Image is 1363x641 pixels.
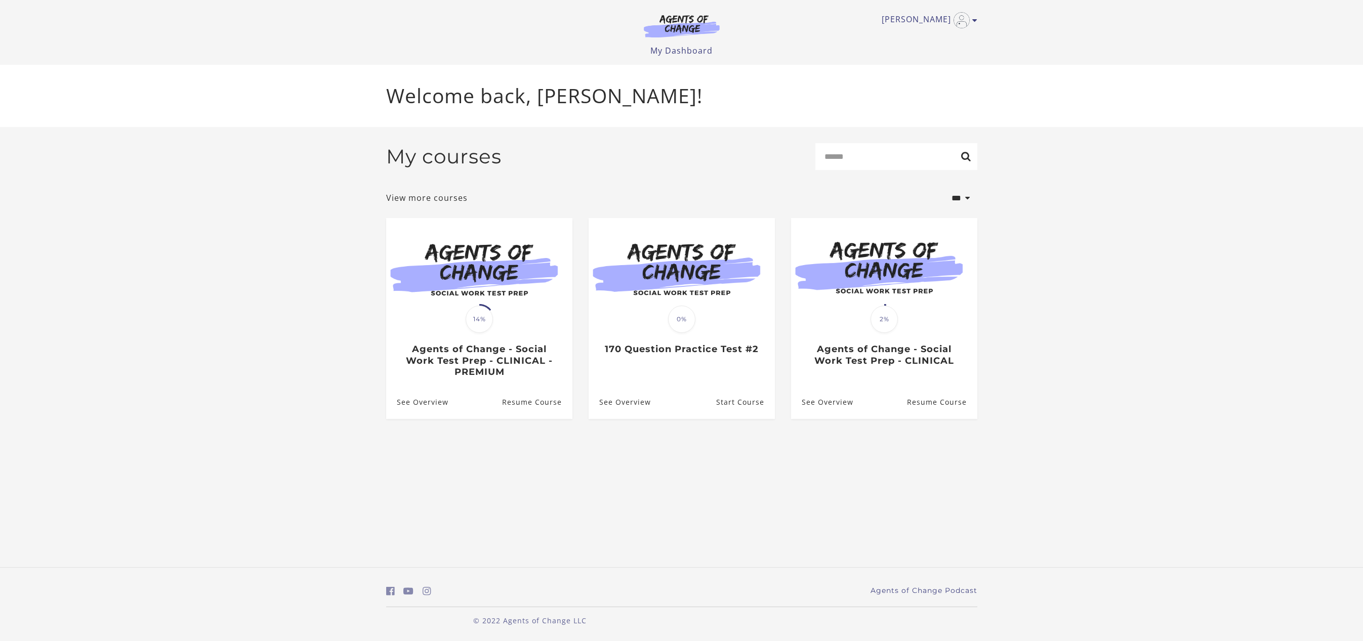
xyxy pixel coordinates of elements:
[802,344,966,366] h3: Agents of Change - Social Work Test Prep - CLINICAL
[882,12,972,28] a: Toggle menu
[716,386,774,418] a: 170 Question Practice Test #2: Resume Course
[633,14,730,37] img: Agents of Change Logo
[397,344,561,378] h3: Agents of Change - Social Work Test Prep - CLINICAL - PREMIUM
[650,45,713,56] a: My Dashboard
[386,81,977,111] p: Welcome back, [PERSON_NAME]!
[386,586,395,596] i: https://www.facebook.com/groups/aswbtestprep (Open in a new window)
[423,586,431,596] i: https://www.instagram.com/agentsofchangeprep/ (Open in a new window)
[403,584,414,599] a: https://www.youtube.com/c/AgentsofChangeTestPrepbyMeaganMitchell (Open in a new window)
[791,386,853,418] a: Agents of Change - Social Work Test Prep - CLINICAL: See Overview
[403,586,414,596] i: https://www.youtube.com/c/AgentsofChangeTestPrepbyMeaganMitchell (Open in a new window)
[589,386,651,418] a: 170 Question Practice Test #2: See Overview
[386,192,468,204] a: View more courses
[423,584,431,599] a: https://www.instagram.com/agentsofchangeprep/ (Open in a new window)
[502,386,572,418] a: Agents of Change - Social Work Test Prep - CLINICAL - PREMIUM: Resume Course
[386,615,674,626] p: © 2022 Agents of Change LLC
[386,145,502,168] h2: My courses
[871,306,898,333] span: 2%
[906,386,977,418] a: Agents of Change - Social Work Test Prep - CLINICAL: Resume Course
[599,344,764,355] h3: 170 Question Practice Test #2
[386,584,395,599] a: https://www.facebook.com/groups/aswbtestprep (Open in a new window)
[668,306,695,333] span: 0%
[386,386,448,418] a: Agents of Change - Social Work Test Prep - CLINICAL - PREMIUM: See Overview
[466,306,493,333] span: 14%
[871,585,977,596] a: Agents of Change Podcast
